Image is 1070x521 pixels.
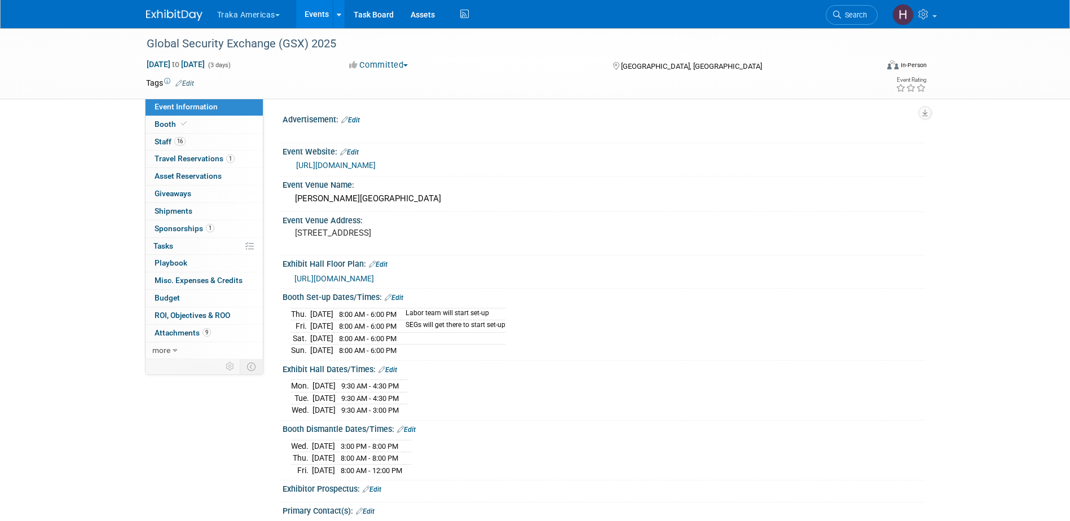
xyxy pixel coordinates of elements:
a: Misc. Expenses & Credits [146,272,263,289]
span: Booth [155,120,189,129]
td: [DATE] [312,452,335,465]
div: Exhibitor Prospectus: [283,480,924,495]
a: Playbook [146,255,263,272]
td: SEGs will get there to start set-up [399,320,505,333]
span: 8:00 AM - 6:00 PM [339,346,397,355]
a: Asset Reservations [146,168,263,185]
td: [DATE] [312,404,336,416]
div: Exhibit Hall Dates/Times: [283,361,924,376]
span: 8:00 AM - 12:00 PM [341,466,402,475]
span: ROI, Objectives & ROO [155,311,230,320]
td: Sun. [291,345,310,356]
a: Edit [385,294,403,302]
a: Event Information [146,99,263,116]
a: Edit [175,80,194,87]
td: Thu. [291,308,310,320]
span: Giveaways [155,189,191,198]
td: [DATE] [312,440,335,452]
td: Fri. [291,464,312,476]
div: Advertisement: [283,111,924,126]
span: 16 [174,137,186,145]
span: Attachments [155,328,211,337]
a: more [146,342,263,359]
a: [URL][DOMAIN_NAME] [294,274,374,283]
a: Shipments [146,203,263,220]
span: Misc. Expenses & Credits [155,276,243,285]
td: Fri. [291,320,310,333]
span: Asset Reservations [155,171,222,180]
span: Event Information [155,102,218,111]
a: Edit [341,116,360,124]
span: Search [841,11,867,19]
a: Edit [369,260,388,268]
span: 8:00 AM - 6:00 PM [339,334,397,343]
span: Shipments [155,206,192,215]
a: Edit [363,485,381,493]
a: Staff16 [146,134,263,151]
td: Tue. [291,392,312,404]
span: Tasks [153,241,173,250]
span: 3:00 PM - 8:00 PM [341,442,398,451]
a: [URL][DOMAIN_NAME] [296,161,376,170]
div: Booth Dismantle Dates/Times: [283,421,924,435]
div: In-Person [900,61,927,69]
a: Edit [378,366,397,374]
div: Booth Set-up Dates/Times: [283,289,924,303]
img: Heather Fraser [892,4,914,25]
a: Sponsorships1 [146,220,263,237]
span: 9:30 AM - 4:30 PM [341,382,399,390]
span: more [152,346,170,355]
a: Search [826,5,878,25]
span: Budget [155,293,180,302]
td: Wed. [291,404,312,416]
td: Mon. [291,380,312,392]
td: [DATE] [312,392,336,404]
a: Giveaways [146,186,263,202]
img: Format-Inperson.png [887,60,899,69]
td: [DATE] [312,464,335,476]
a: Attachments9 [146,325,263,342]
i: Booth reservation complete [181,121,187,127]
span: 1 [206,224,214,232]
td: Toggle Event Tabs [240,359,263,374]
span: Sponsorships [155,224,214,233]
a: Tasks [146,238,263,255]
span: (3 days) [207,61,231,69]
a: Edit [356,507,375,515]
span: 1 [226,154,235,163]
td: Wed. [291,440,312,452]
td: Sat. [291,332,310,345]
div: Event Venue Name: [283,176,924,191]
a: Edit [340,148,359,156]
div: Exhibit Hall Floor Plan: [283,255,924,270]
span: Staff [155,137,186,146]
button: Committed [345,59,412,71]
a: Edit [397,426,416,434]
td: [DATE] [312,380,336,392]
div: Event Website: [283,143,924,158]
span: 9 [202,328,211,337]
span: 8:00 AM - 6:00 PM [339,322,397,330]
td: Thu. [291,452,312,465]
span: to [170,60,181,69]
span: 9:30 AM - 3:00 PM [341,406,399,414]
td: Personalize Event Tab Strip [221,359,240,374]
div: [PERSON_NAME][GEOGRAPHIC_DATA] [291,190,916,207]
td: [DATE] [310,332,333,345]
span: [DATE] [DATE] [146,59,205,69]
img: ExhibitDay [146,10,202,21]
td: Tags [146,77,194,89]
a: Booth [146,116,263,133]
a: ROI, Objectives & ROO [146,307,263,324]
pre: [STREET_ADDRESS] [295,228,538,238]
td: [DATE] [310,345,333,356]
div: Primary Contact(s): [283,502,924,517]
td: [DATE] [310,320,333,333]
div: Event Rating [896,77,926,83]
span: 8:00 AM - 6:00 PM [339,310,397,319]
span: Travel Reservations [155,154,235,163]
span: 8:00 AM - 8:00 PM [341,454,398,462]
span: [GEOGRAPHIC_DATA], [GEOGRAPHIC_DATA] [621,62,762,70]
span: Playbook [155,258,187,267]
